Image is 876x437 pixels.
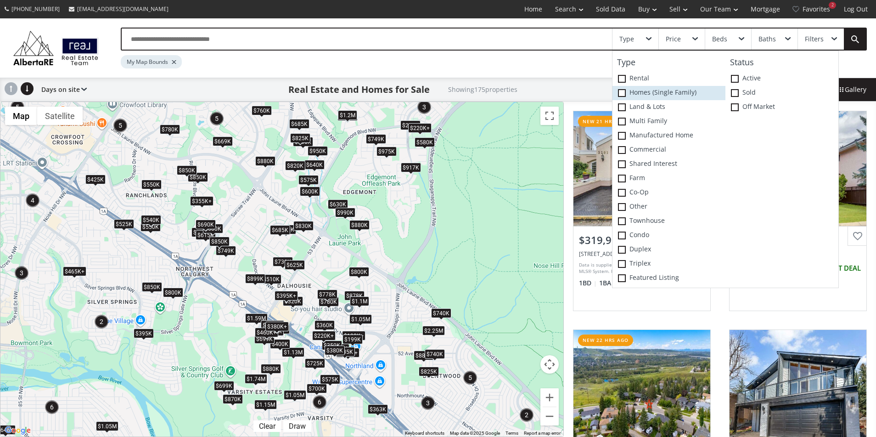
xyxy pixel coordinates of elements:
[213,136,233,146] div: $669K
[312,331,336,341] div: $220K+
[261,320,284,330] div: $425K+
[405,430,444,437] button: Keyboard shortcuts
[400,120,421,130] div: $209K
[337,111,358,121] div: $959K
[829,2,836,9] div: 2
[520,408,533,422] div: 2
[96,421,118,431] div: $1.05M
[564,102,720,320] a: new 21 hrs ago$319,900[STREET_ADDRESS]Data is supplied by Pillar 9™ MLS® System. Pillar 9™ is the...
[261,364,281,374] div: $880K
[134,329,154,338] div: $395K
[505,431,518,436] a: Terms
[196,230,216,240] div: $615K
[837,85,866,94] span: Gallery
[338,110,357,120] div: $1.2M
[344,291,365,301] div: $878K
[308,146,328,156] div: $950K
[599,278,617,288] span: 1 BA
[612,200,725,214] label: Other
[349,220,370,230] div: $880K
[254,400,277,409] div: $1.15M
[284,390,306,400] div: $1.05M
[725,100,838,114] label: Off Market
[419,367,439,376] div: $825K
[26,193,39,207] div: 4
[64,0,173,17] a: [EMAIL_ADDRESS][DOMAIN_NAME]
[3,425,33,437] img: Google
[265,322,289,331] div: $380K+
[288,83,430,96] h1: Real Estate and Homes for Sale
[805,36,824,42] div: Filters
[579,250,705,258] div: 5201 Dalhousie Drive NW #127, Calgary, AB T3A 5Y7
[320,375,340,384] div: $575K
[414,351,434,360] div: $880K
[325,346,345,355] div: $380K
[11,5,60,13] span: [PHONE_NUMBER]
[579,261,644,275] div: Data is supplied by Pillar 9™ MLS® System. Pillar 9™ is the owner of the copyright in its MLS® Sy...
[252,106,272,115] div: $760K
[214,381,234,391] div: $699K
[612,129,725,143] label: Manufactured Home
[163,288,183,297] div: $800K
[448,86,517,93] h2: Showing 175 properties
[283,296,303,306] div: $320K
[298,175,319,185] div: $575K
[307,384,327,393] div: $700K
[141,180,162,189] div: $550K
[270,339,290,349] div: $400K
[336,348,359,358] div: $249K+
[619,36,634,42] div: Type
[45,400,59,414] div: 6
[210,112,224,125] div: 5
[342,331,365,341] div: $190K+
[203,224,223,233] div: $600K
[666,36,681,42] div: Price
[349,314,372,324] div: $1.05M
[283,422,311,431] div: Click to draw.
[245,274,265,284] div: $899K
[827,78,876,101] div: Gallery
[313,395,326,409] div: 6
[319,297,339,306] div: $780K
[820,263,861,273] span: GREAT DEAL
[285,260,305,270] div: $625K
[300,187,320,196] div: $600K
[188,172,208,182] div: $850K
[612,86,725,100] label: Homes (Single Family)
[368,404,388,414] div: $363K
[524,431,561,436] a: Report a map error
[290,133,310,143] div: $825K
[254,334,275,344] div: $699K
[350,296,369,306] div: $1.1M
[305,358,325,368] div: $725K
[282,347,304,357] div: $1.13M
[612,186,725,200] label: Co-op
[425,349,445,359] div: $740K
[335,347,355,357] div: $235K
[113,119,127,132] div: 5
[141,215,161,225] div: $540K
[422,326,445,335] div: $2.25M
[160,125,180,134] div: $780K
[612,100,725,114] label: Land & Lots
[328,199,348,209] div: $630K
[177,165,197,175] div: $850K
[725,58,838,67] h4: Status
[37,78,87,101] div: Days on site
[612,58,725,67] h4: Type
[255,156,275,166] div: $880K
[264,326,284,336] div: $850K
[376,147,397,156] div: $975K
[612,271,725,285] label: Featured Listing
[579,278,597,288] span: 1 BD
[255,328,278,337] div: $460K+
[3,425,33,437] a: Open this area in Google Maps (opens a new window)
[15,266,28,280] div: 3
[314,320,335,330] div: $360K
[270,225,290,235] div: $685K
[312,330,332,340] div: $239K
[95,315,108,329] div: 2
[286,422,308,431] div: Draw
[408,123,432,133] div: $220K+
[540,407,559,426] button: Zoom out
